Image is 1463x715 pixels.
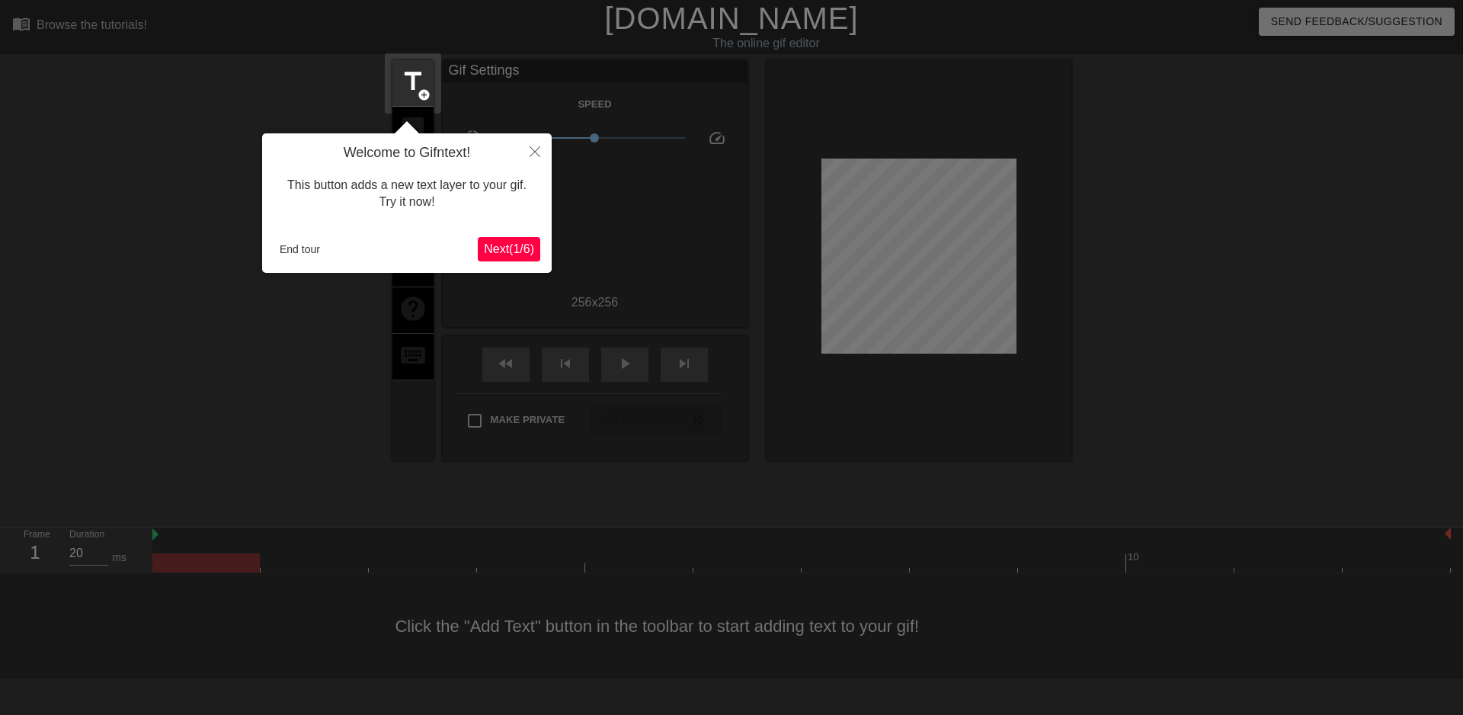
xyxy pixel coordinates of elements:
[478,237,540,261] button: Next
[518,133,552,168] button: Close
[274,238,326,261] button: End tour
[274,145,540,162] h4: Welcome to Gifntext!
[274,162,540,226] div: This button adds a new text layer to your gif. Try it now!
[484,242,534,255] span: Next ( 1 / 6 )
